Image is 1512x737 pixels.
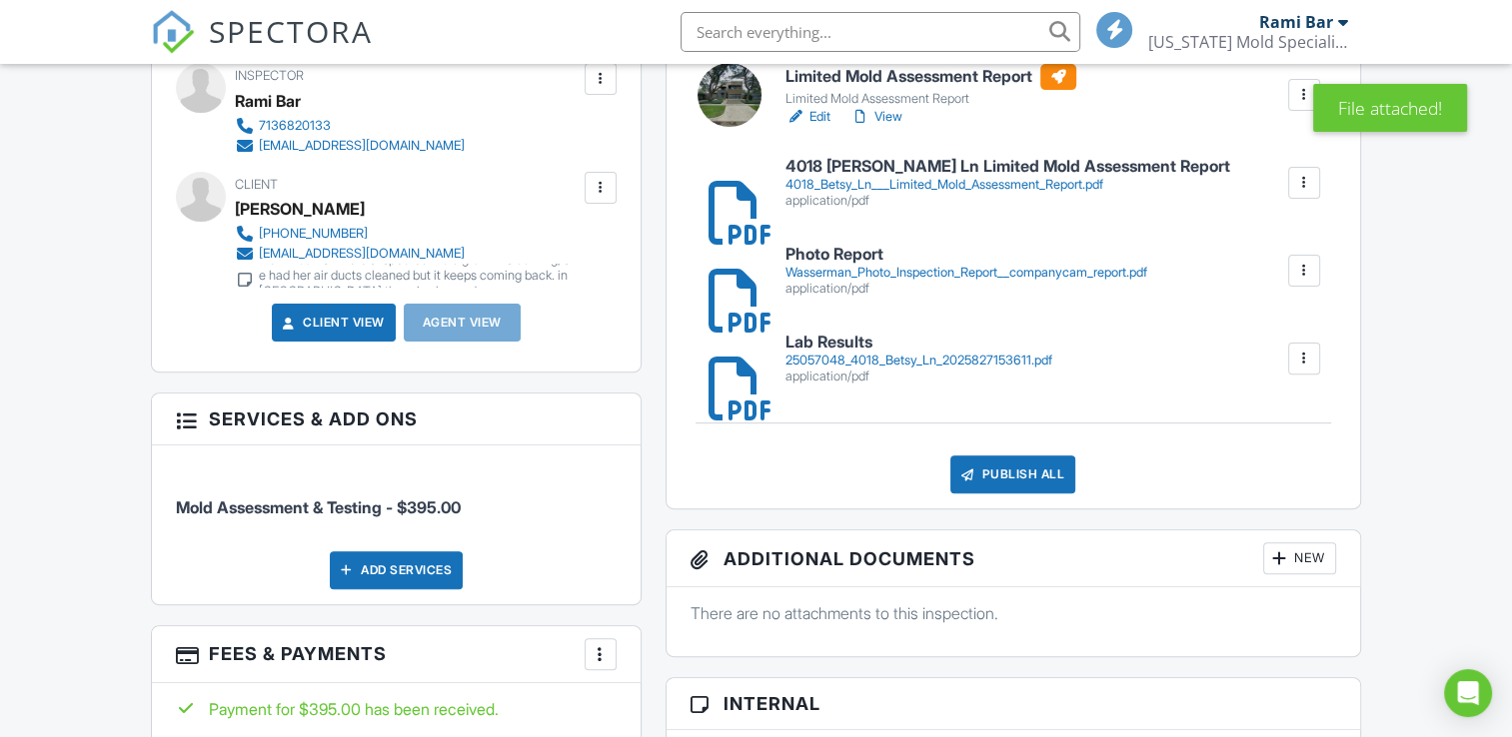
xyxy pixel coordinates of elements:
div: Add Services [330,551,463,589]
p: There are no attachments to this inspection. [691,602,1336,624]
div: [EMAIL_ADDRESS][DOMAIN_NAME] [259,246,465,262]
div: 25057048_4018_Betsy_Ln_2025827153611.pdf [785,353,1052,368]
a: Photo Report Wasserman_Photo_Inspection_Report__companycam_report.pdf application/pdf [785,246,1147,297]
img: The Best Home Inspection Software - Spectora [151,10,195,54]
div: Limited Mold Assessment Report [785,91,1076,107]
div: [EMAIL_ADDRESS][DOMAIN_NAME] [259,138,465,154]
span: Client [235,177,278,192]
a: [EMAIL_ADDRESS][DOMAIN_NAME] [235,244,579,264]
a: Edit [785,107,830,127]
a: [PHONE_NUMBER] [235,224,579,244]
h6: 4018 [PERSON_NAME] Ln Limited Mold Assessment Report [785,158,1230,176]
div: application/pdf [785,193,1230,209]
span: SPECTORA [209,10,373,52]
div: Rami Bar [1259,12,1333,32]
h6: Photo Report [785,246,1147,264]
div: [PHONE_NUMBER] [259,226,368,242]
a: Limited Mold Assessment Report Limited Mold Assessment Report [785,64,1076,108]
a: Lab Results 25057048_4018_Betsy_Ln_2025827153611.pdf application/pdf [785,334,1052,384]
div: New [1263,542,1336,574]
h3: Additional Documents [667,530,1360,587]
a: View [850,107,902,127]
div: application/pdf [785,281,1147,297]
div: Wasserman_Photo_Inspection_Report__companycam_report.pdf [785,265,1147,281]
div: 7136820133 [259,118,331,134]
a: 4018 [PERSON_NAME] Ln Limited Mold Assessment Report 4018_Betsy_Ln___Limited_Mold_Assessment_Repo... [785,158,1230,209]
h3: Fees & Payments [152,626,640,683]
input: Search everything... [681,12,1080,52]
div: Rami Bar [235,86,301,116]
span: Mold Assessment & Testing - $395.00 [176,497,461,517]
div: application/pdf [785,368,1052,384]
a: 7136820133 [235,116,465,136]
div: 2 bathrooms where suspected mold growth is coming, she had her air ducts cleaned but it keeps com... [259,252,579,300]
h3: Internal [667,678,1360,730]
div: [PERSON_NAME] [235,194,365,224]
div: 4018_Betsy_Ln___Limited_Mold_Assessment_Report.pdf [785,177,1230,193]
div: Publish All [950,455,1075,493]
a: [EMAIL_ADDRESS][DOMAIN_NAME] [235,136,465,156]
a: Client View [279,313,385,333]
span: Inspector [235,68,304,83]
h6: Limited Mold Assessment Report [785,64,1076,90]
div: Open Intercom Messenger [1444,669,1492,717]
h6: Lab Results [785,334,1052,352]
div: File attached! [1313,84,1467,132]
div: Texas Mold Specialists [1148,32,1348,52]
li: Service: Mold Assessment & Testing [176,460,616,534]
div: Payment for $395.00 has been received. [176,698,616,720]
h3: Services & Add ons [152,393,640,445]
a: SPECTORA [151,27,373,69]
